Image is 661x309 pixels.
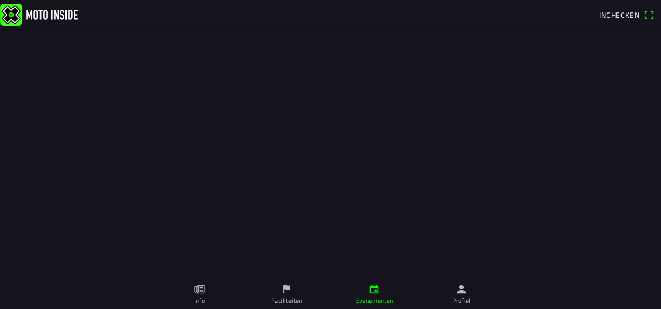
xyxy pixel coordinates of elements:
[452,296,471,305] ion-label: Profiel
[281,284,293,295] ion-icon: vlag
[194,296,205,305] ion-label: Info
[368,284,380,295] ion-icon: kalender
[271,296,302,305] ion-label: Faciliteiten
[355,296,393,305] ion-label: Evenementen
[594,6,659,23] a: IncheckenQR-scanner
[456,284,467,295] ion-icon: persoon
[194,284,205,295] ion-icon: papier
[599,9,640,20] span: Inchecken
